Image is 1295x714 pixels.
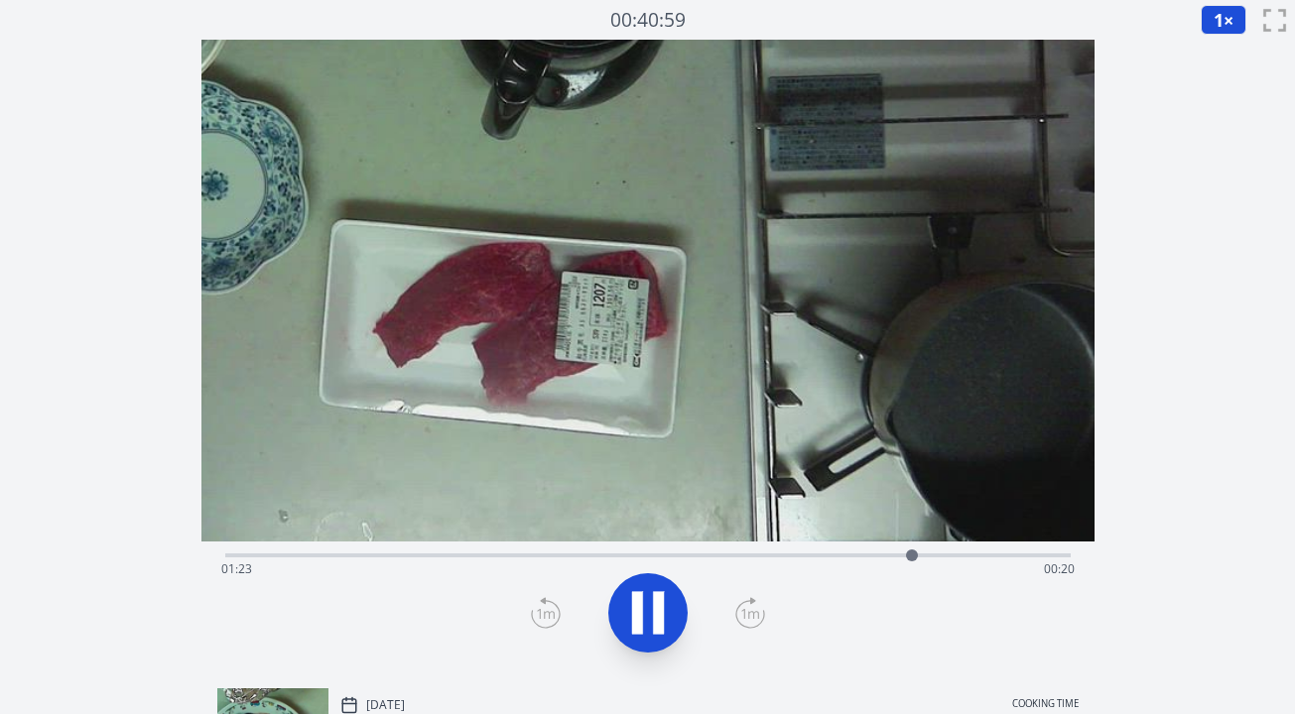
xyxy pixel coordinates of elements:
span: 01:23 [221,560,252,577]
p: [DATE] [366,697,405,713]
span: 00:20 [1044,560,1075,577]
span: 1 [1214,8,1224,32]
a: 00:40:59 [610,6,686,35]
p: Cooking time [1012,696,1079,714]
button: 1× [1201,5,1246,35]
